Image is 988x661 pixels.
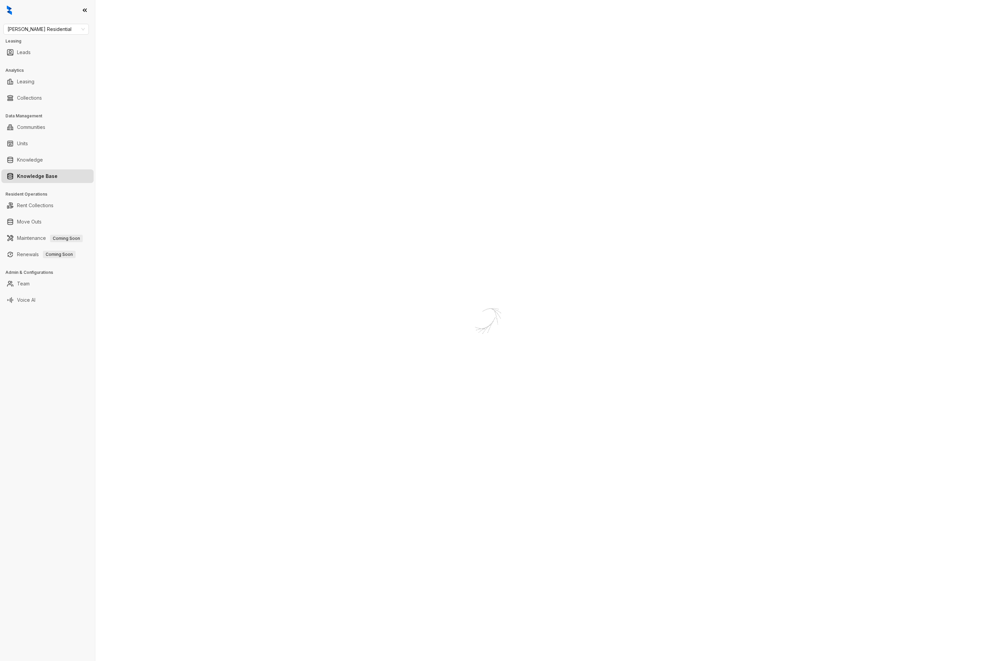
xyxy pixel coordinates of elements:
li: Knowledge Base [1,169,94,183]
img: logo [7,5,12,15]
a: RenewalsComing Soon [17,248,76,261]
li: Collections [1,91,94,105]
a: Communities [17,120,45,134]
img: Loader [460,293,528,361]
h3: Leasing [5,38,95,44]
a: Leasing [17,75,34,88]
li: Communities [1,120,94,134]
a: Rent Collections [17,199,53,212]
span: Coming Soon [43,251,76,258]
li: Leads [1,46,94,59]
span: Griffis Residential [7,24,85,34]
a: Voice AI [17,293,35,307]
h3: Analytics [5,67,95,73]
a: Collections [17,91,42,105]
li: Units [1,137,94,150]
li: Move Outs [1,215,94,229]
li: Rent Collections [1,199,94,212]
li: Voice AI [1,293,94,307]
a: Team [17,277,30,291]
li: Maintenance [1,231,94,245]
div: Loading... [482,361,506,368]
a: Leads [17,46,31,59]
a: Knowledge Base [17,169,58,183]
li: Knowledge [1,153,94,167]
li: Renewals [1,248,94,261]
li: Team [1,277,94,291]
li: Leasing [1,75,94,88]
a: Units [17,137,28,150]
a: Move Outs [17,215,42,229]
h3: Admin & Configurations [5,269,95,276]
a: Knowledge [17,153,43,167]
h3: Resident Operations [5,191,95,197]
h3: Data Management [5,113,95,119]
span: Coming Soon [50,235,83,242]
